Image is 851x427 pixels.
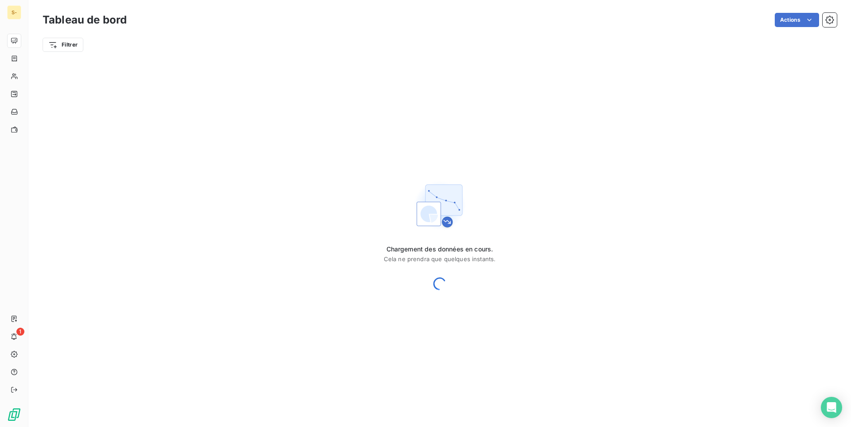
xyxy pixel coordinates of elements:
h3: Tableau de bord [43,12,127,28]
div: S- [7,5,21,20]
span: Chargement des données en cours. [384,245,496,254]
span: Cela ne prendra que quelques instants. [384,255,496,262]
button: Filtrer [43,38,83,52]
span: 1 [16,328,24,336]
div: Open Intercom Messenger [821,397,842,418]
img: Logo LeanPay [7,407,21,422]
img: First time [411,177,468,234]
button: Actions [775,13,819,27]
